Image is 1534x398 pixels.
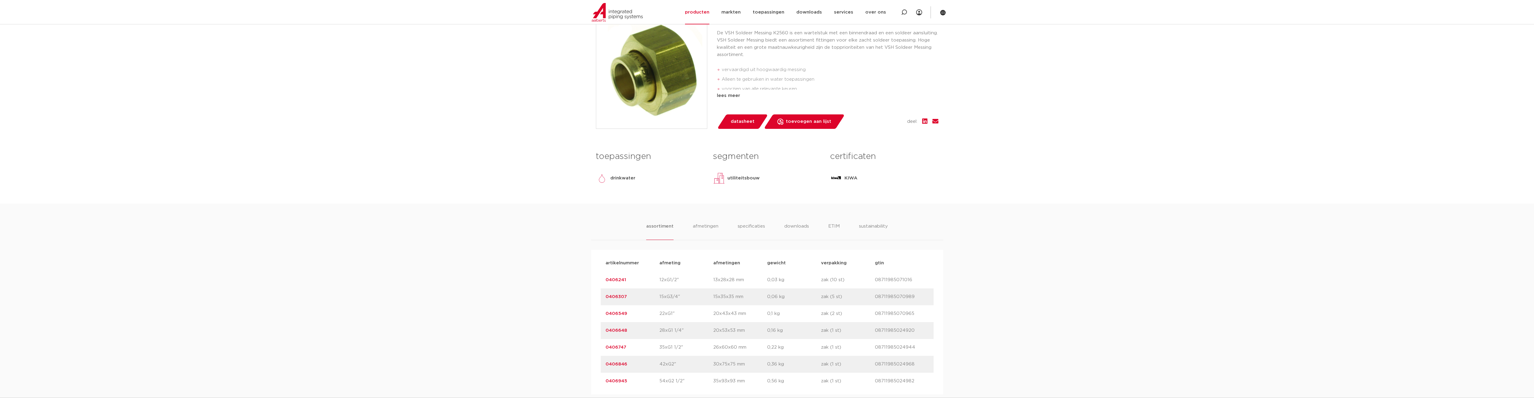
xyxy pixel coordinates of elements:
h3: segmenten [713,151,821,163]
p: zak (1 st) [821,344,875,351]
p: 26x60x60 mm [713,344,767,351]
img: drinkwater [596,172,608,184]
span: deel: [907,118,917,125]
p: 0,36 kg [767,361,821,368]
p: 0,56 kg [767,378,821,385]
p: 08711985024920 [875,327,929,334]
p: 08711985024982 [875,378,929,385]
p: 42xG2" [659,361,713,368]
p: 54xG2 1/2" [659,378,713,385]
p: drinkwater [610,175,635,182]
a: 0406648 [606,328,627,333]
p: De VSH Soldeer Messing K2560 is een wartelstuk met een binnendraad en een soldeer aansluiting. VS... [717,30,938,58]
h3: certificaten [830,151,938,163]
p: 15x35x35 mm [713,293,767,300]
li: afmetingen [693,223,718,240]
div: lees meer [717,92,938,99]
span: toevoegen aan lijst [786,117,831,126]
p: zak (2 st) [821,310,875,317]
p: 0,1 kg [767,310,821,317]
span: datasheet [731,117,755,126]
li: assortiment [646,223,674,240]
p: afmetingen [713,260,767,267]
p: 22xG1" [659,310,713,317]
a: 0406241 [606,278,626,282]
p: 08711985070989 [875,293,929,300]
a: 0406747 [606,345,626,350]
p: zak (10 st) [821,276,875,284]
p: 08711985024944 [875,344,929,351]
h3: toepassingen [596,151,704,163]
p: artikelnummer [606,260,659,267]
li: specificaties [738,223,765,240]
a: 0406549 [606,311,627,316]
p: gewicht [767,260,821,267]
p: 12xG1/2" [659,276,713,284]
p: 28xG1 1/4" [659,327,713,334]
p: 0,06 kg [767,293,821,300]
p: 08711985024968 [875,361,929,368]
a: 0406307 [606,294,627,299]
p: 0,03 kg [767,276,821,284]
p: 20x53x53 mm [713,327,767,334]
img: utiliteitsbouw [713,172,725,184]
li: sustainability [859,223,888,240]
p: 30x75x75 mm [713,361,767,368]
img: KIWA [830,172,842,184]
p: zak (5 st) [821,293,875,300]
p: utiliteitsbouw [727,175,760,182]
p: 35xG1 1/2" [659,344,713,351]
li: downloads [784,223,809,240]
p: 08711985071016 [875,276,929,284]
li: vervaardigd uit hoogwaardig messing [722,65,938,75]
li: ETIM [828,223,840,240]
p: 08711985070965 [875,310,929,317]
img: Product Image for VSH Soldeer wartelstuk (soldeer x binnendraad) [596,18,707,129]
p: 0,22 kg [767,344,821,351]
p: verpakking [821,260,875,267]
p: 20x43x43 mm [713,310,767,317]
p: 0,16 kg [767,327,821,334]
p: 13x28x28 mm [713,276,767,284]
a: 0406945 [606,379,627,383]
p: afmeting [659,260,713,267]
p: zak (1 st) [821,378,875,385]
p: 35x93x93 mm [713,378,767,385]
li: Alleen te gebruiken in water toepassingen [722,75,938,84]
a: datasheet [717,114,768,129]
p: gtin [875,260,929,267]
p: KIWA [844,175,857,182]
p: zak (1 st) [821,361,875,368]
p: 15xG3/4" [659,293,713,300]
a: 0406846 [606,362,627,366]
p: zak (1 st) [821,327,875,334]
li: voorzien van alle relevante keuren [722,84,938,94]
